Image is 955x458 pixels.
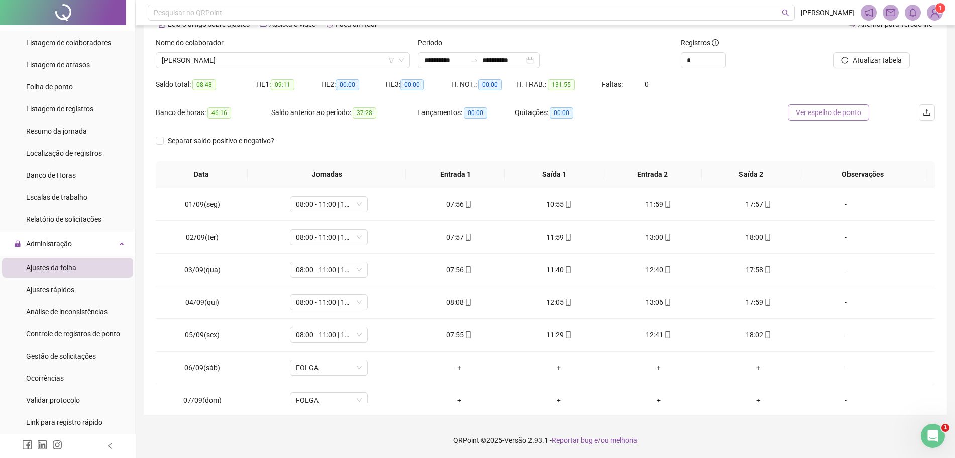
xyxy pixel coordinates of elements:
[853,55,902,66] span: Atualizar tabela
[192,79,216,90] span: 08:48
[464,299,472,306] span: mobile
[935,3,945,13] sup: Atualize o seu contato no menu Meus Dados
[602,80,624,88] span: Faltas:
[564,331,572,338] span: mobile
[927,5,942,20] img: 80004
[417,297,501,308] div: 08:08
[816,395,876,406] div: -
[548,79,575,90] span: 131:55
[26,286,74,294] span: Ajustes rápidos
[517,264,601,275] div: 11:40
[400,79,424,90] span: 00:00
[184,364,220,372] span: 06/09(sáb)
[156,37,230,48] label: Nome do colaborador
[816,232,876,243] div: -
[26,215,101,223] span: Relatório de solicitações
[923,108,931,117] span: upload
[417,329,501,340] div: 07:55
[52,440,62,450] span: instagram
[296,295,362,310] span: 08:00 - 11:00 | 12:12 - 18:00
[782,9,789,17] span: search
[617,297,701,308] div: 13:06
[816,199,876,210] div: -
[763,234,771,241] span: mobile
[185,331,220,339] span: 05/09(sex)
[26,264,76,272] span: Ajustes da folha
[107,442,114,449] span: left
[207,107,231,119] span: 46:16
[464,331,472,338] span: mobile
[681,37,719,48] span: Registros
[418,37,449,48] label: Período
[296,327,362,342] span: 08:00 - 11:00 | 12:12 - 18:00
[417,199,501,210] div: 07:56
[552,436,638,444] span: Reportar bug e/ou melhoria
[564,234,572,241] span: mobile
[296,230,362,245] span: 08:00 - 11:00 | 12:12 - 18:00
[801,7,855,18] span: [PERSON_NAME]
[663,331,671,338] span: mobile
[417,395,501,406] div: +
[451,79,516,90] div: H. NOT.:
[716,264,800,275] div: 17:58
[617,199,701,210] div: 11:59
[617,232,701,243] div: 13:00
[406,161,504,188] th: Entrada 1
[386,79,451,90] div: HE 3:
[271,107,417,119] div: Saldo anterior ao período:
[22,440,32,450] span: facebook
[336,79,359,90] span: 00:00
[886,8,895,17] span: mail
[26,83,73,91] span: Folha de ponto
[716,199,800,210] div: 17:57
[921,424,945,448] iframe: Intercom live chat
[156,107,271,119] div: Banco de horas:
[617,362,701,373] div: +
[517,329,601,340] div: 11:29
[164,135,278,146] span: Separar saldo positivo e negativo?
[517,199,601,210] div: 10:55
[663,266,671,273] span: mobile
[788,104,869,121] button: Ver espelho de ponto
[841,57,848,64] span: reload
[136,423,955,458] footer: QRPoint © 2025 - 2.93.1 -
[26,240,72,248] span: Administração
[939,5,942,12] span: 1
[26,149,102,157] span: Localização de registros
[26,330,120,338] span: Controle de registros de ponto
[398,57,404,63] span: down
[796,107,861,118] span: Ver espelho de ponto
[184,266,221,274] span: 03/09(qua)
[26,193,87,201] span: Escalas de trabalho
[37,440,47,450] span: linkedin
[388,57,394,63] span: filter
[645,80,649,88] span: 0
[26,127,87,135] span: Resumo da jornada
[617,264,701,275] div: 12:40
[464,107,487,119] span: 00:00
[296,262,362,277] span: 08:00 - 11:00 | 12:12 - 18:00
[800,161,925,188] th: Observações
[603,161,702,188] th: Entrada 2
[478,79,502,90] span: 00:00
[353,107,376,119] span: 37:28
[417,107,515,119] div: Lançamentos:
[833,52,910,68] button: Atualizar tabela
[517,395,601,406] div: +
[763,266,771,273] span: mobile
[26,39,111,47] span: Listagem de colaboradores
[26,308,108,316] span: Análise de inconsistências
[517,362,601,373] div: +
[156,79,256,90] div: Saldo total:
[464,266,472,273] span: mobile
[505,161,603,188] th: Saída 1
[816,362,876,373] div: -
[816,297,876,308] div: -
[617,395,701,406] div: +
[156,161,248,188] th: Data
[26,396,80,404] span: Validar protocolo
[26,61,90,69] span: Listagem de atrasos
[185,200,220,208] span: 01/09(seg)
[617,329,701,340] div: 12:41
[564,266,572,273] span: mobile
